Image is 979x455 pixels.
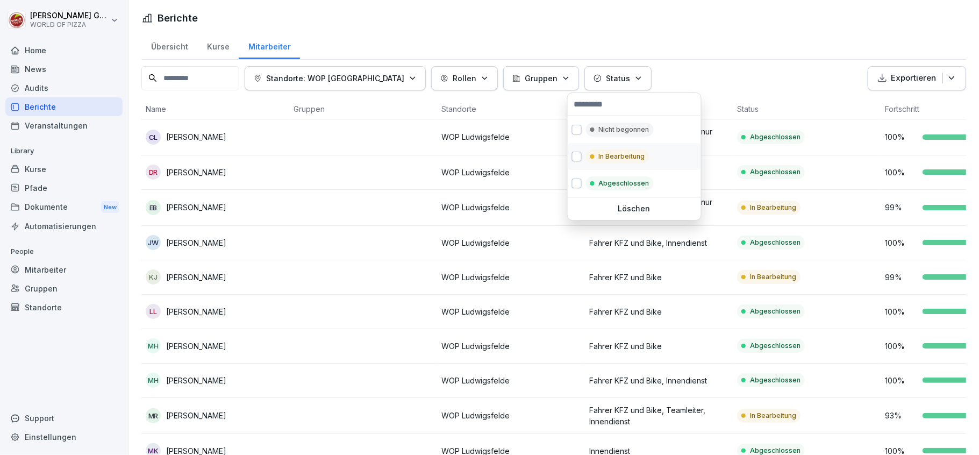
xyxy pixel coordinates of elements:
p: Abgeschlossen [599,179,649,188]
p: In Bearbeitung [599,152,645,161]
p: Standorte: WOP [GEOGRAPHIC_DATA] [266,73,404,84]
p: Löschen [572,204,697,214]
p: Exportieren [891,72,936,84]
p: Status [606,73,630,84]
p: Rollen [453,73,476,84]
p: Gruppen [525,73,558,84]
p: Nicht begonnen [599,125,649,134]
